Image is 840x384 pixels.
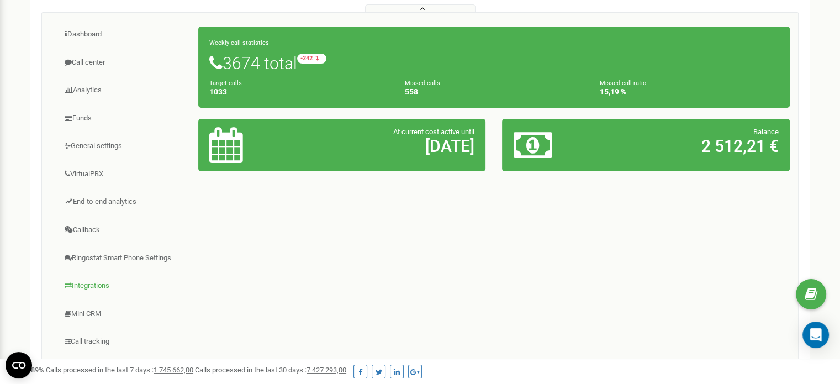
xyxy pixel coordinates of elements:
a: Call center [50,49,199,76]
h1: 3674 total [209,54,779,72]
a: VirtualPBX [50,161,199,188]
a: Mini CRM [50,301,199,328]
a: Integrations [50,272,199,299]
a: Funds [50,105,199,132]
a: Call tracking [50,328,199,355]
button: Open CMP widget [6,352,32,378]
span: Balance [753,128,779,136]
a: Analytics [50,77,199,104]
h4: 15,19 % [600,88,779,96]
span: Calls processed in the last 30 days : [195,366,346,374]
small: Missed call ratio [600,80,646,87]
h4: 558 [405,88,584,96]
u: 1 745 662,00 [154,366,193,374]
span: At current cost active until [393,128,474,136]
small: Weekly call statistics [209,39,269,46]
h2: [DATE] [303,137,474,155]
a: Dashboard [50,21,199,48]
h2: 2 512,21 € [607,137,779,155]
a: End-to-end analytics [50,188,199,215]
div: Open Intercom Messenger [802,322,829,348]
a: Ringostat Smart Phone Settings [50,245,199,272]
small: -242 [297,54,326,64]
small: Target calls [209,80,242,87]
u: 7 427 293,00 [307,366,346,374]
span: Calls processed in the last 7 days : [46,366,193,374]
h4: 1033 [209,88,388,96]
a: General settings [50,133,199,160]
a: Callback [50,217,199,244]
small: Missed calls [405,80,440,87]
